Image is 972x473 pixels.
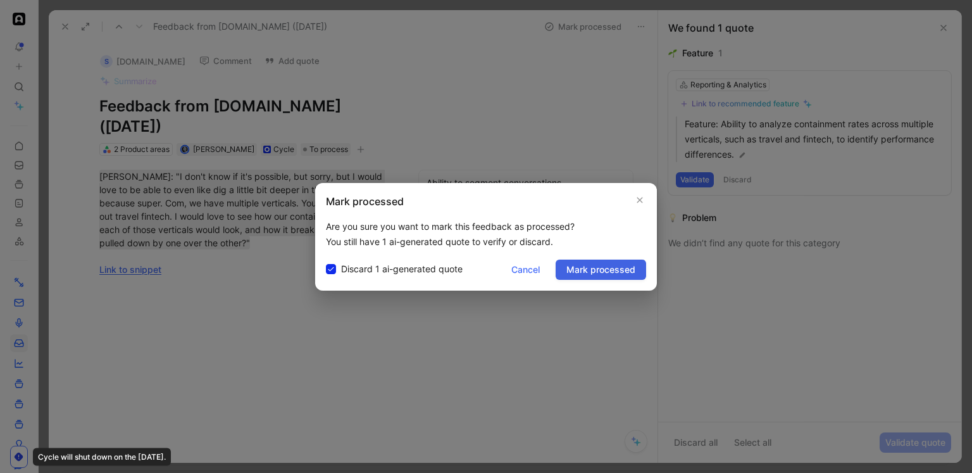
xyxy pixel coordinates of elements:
div: Cycle will shut down on the [DATE]. [33,448,171,466]
span: Discard 1 ai-generated quote [341,262,463,277]
span: Mark processed [566,262,635,277]
p: You still have 1 ai-generated quote to verify or discard. [326,234,646,249]
button: Mark processed [556,260,646,280]
p: Are you sure you want to mark this feedback as processed? [326,219,646,234]
button: Cancel [501,260,551,280]
span: Cancel [511,262,540,277]
h2: Mark processed [326,194,404,209]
